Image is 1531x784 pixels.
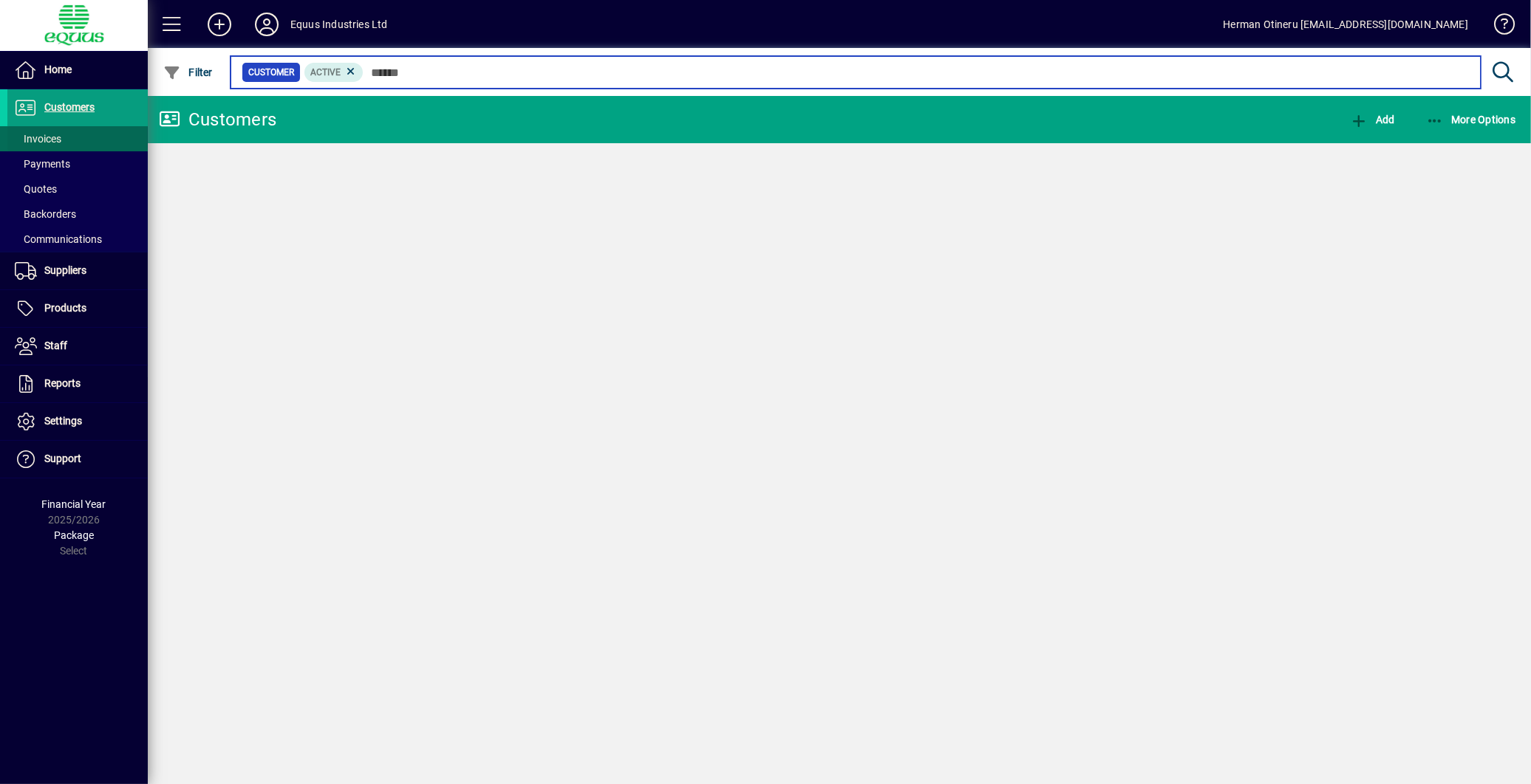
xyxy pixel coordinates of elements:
[1422,106,1520,133] button: More Options
[15,183,57,195] span: Quotes
[1223,13,1468,36] div: Herman Otineru [EMAIL_ADDRESS][DOMAIN_NAME]
[54,529,94,541] span: Package
[7,365,148,402] a: Reports
[7,202,148,227] a: Backorders
[159,108,276,131] div: Customers
[7,403,148,440] a: Settings
[243,11,290,38] button: Profile
[44,340,67,351] span: Staff
[7,227,148,252] a: Communications
[7,52,148,89] a: Home
[15,133,61,145] span: Invoices
[7,328,148,365] a: Staff
[44,101,95,113] span: Customers
[7,126,148,151] a: Invoices
[163,66,213,78] span: Filter
[7,441,148,478] a: Support
[15,158,70,170] span: Payments
[304,63,364,82] mat-chip: Activation Status: Active
[42,498,106,510] span: Financial Year
[7,151,148,176] a: Payments
[44,453,81,464] span: Support
[44,415,82,427] span: Settings
[7,176,148,202] a: Quotes
[15,233,102,245] span: Communications
[44,302,86,314] span: Products
[1483,3,1513,51] a: Knowledge Base
[44,264,86,276] span: Suppliers
[160,59,216,86] button: Filter
[1346,106,1398,133] button: Add
[7,290,148,327] a: Products
[1426,114,1516,125] span: More Options
[310,67,341,78] span: Active
[15,208,76,220] span: Backorders
[1350,114,1394,125] span: Add
[44,377,81,389] span: Reports
[290,13,388,36] div: Equus Industries Ltd
[196,11,243,38] button: Add
[7,252,148,289] a: Suppliers
[248,65,294,80] span: Customer
[44,63,72,75] span: Home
